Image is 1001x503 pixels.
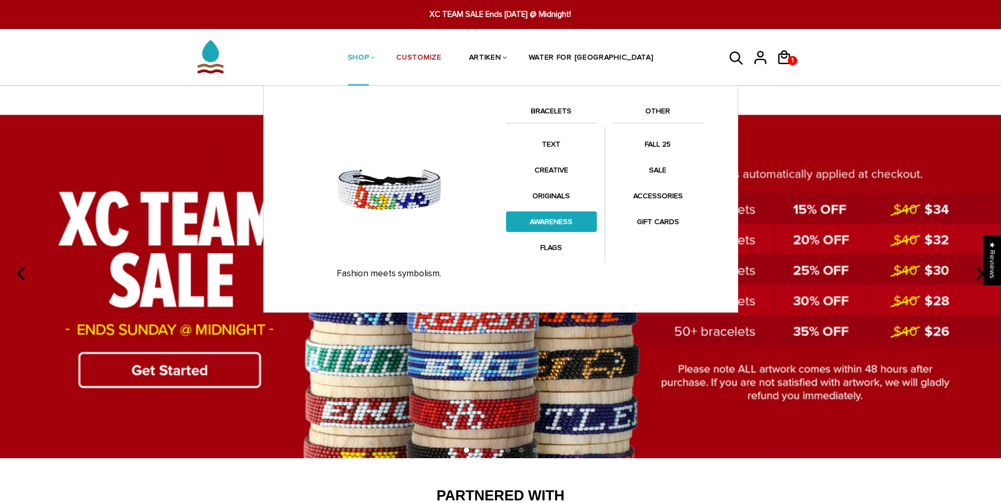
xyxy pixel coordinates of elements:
[776,69,800,70] a: 1
[613,105,703,123] a: OTHER
[506,211,597,232] a: AWARENESS
[282,268,495,279] p: Fashion meets symbolism.
[613,211,703,232] a: GIFT CARDS
[789,53,796,68] span: 1
[506,186,597,206] a: ORIGINALS
[469,31,501,86] a: ARTIKEN
[11,262,34,285] button: previous
[307,8,694,21] span: XC TEAM SALE Ends [DATE] @ Midnight!
[613,186,703,206] a: ACCESSORIES
[506,237,597,258] a: FLAGS
[613,134,703,154] a: FALL 25
[983,235,1001,285] div: Click to open Judge.me floating reviews tab
[348,31,369,86] a: SHOP
[506,134,597,154] a: TEXT
[506,160,597,180] a: CREATIVE
[967,262,990,285] button: next
[396,31,441,86] a: CUSTOMIZE
[529,31,654,86] a: WATER FOR [GEOGRAPHIC_DATA]
[613,160,703,180] a: SALE
[506,105,597,123] a: BRACELETS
